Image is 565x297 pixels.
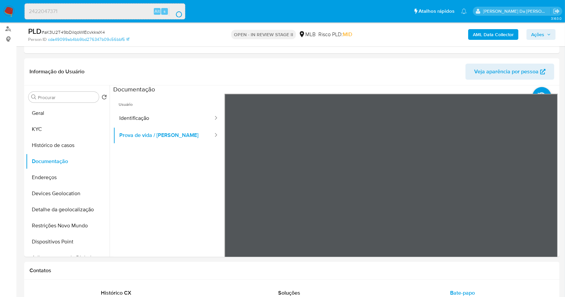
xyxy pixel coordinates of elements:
[42,29,105,35] span: # aK3U2T49bDilqoWIEcvkkwX4
[101,289,131,297] span: Histórico CX
[483,8,551,14] p: patricia.varelo@mercadopago.com.br
[465,64,554,80] button: Veja aparência por pessoa
[461,8,467,14] a: Notificações
[531,29,544,40] span: Ações
[154,8,160,14] span: Alt
[318,31,352,38] span: Risco PLD:
[553,8,560,15] a: Sair
[450,289,475,297] span: Bate-papo
[26,153,110,169] button: Documentação
[28,36,47,43] b: Person ID
[26,121,110,137] button: KYC
[474,64,539,80] span: Veja aparência por pessoa
[102,94,107,102] button: Retornar ao pedido padrão
[278,289,300,297] span: Soluções
[26,218,110,234] button: Restrições Novo Mundo
[28,26,42,36] b: PLD
[26,202,110,218] button: Detalhe da geolocalização
[29,68,84,75] h1: Informação do Usuário
[26,105,110,121] button: Geral
[26,137,110,153] button: Histórico de casos
[25,7,185,16] input: Pesquise usuários ou casos...
[343,30,352,38] span: MID
[231,30,296,39] p: OPEN - IN REVIEW STAGE II
[38,94,96,100] input: Procurar
[551,16,562,21] span: 3.163.0
[26,234,110,250] button: Dispositivos Point
[29,267,554,274] h1: Contatos
[164,8,166,14] span: s
[26,185,110,202] button: Devices Geolocation
[419,8,454,15] span: Atalhos rápidos
[169,7,183,16] button: search-icon
[473,29,514,40] b: AML Data Collector
[26,169,110,185] button: Endereços
[526,29,556,40] button: Ações
[31,94,37,100] button: Procurar
[468,29,518,40] button: AML Data Collector
[299,31,316,38] div: MLB
[26,250,110,266] button: Adiantamentos de Dinheiro
[48,36,129,43] a: cda49099ab4bb9bd276347b09c56bbf5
